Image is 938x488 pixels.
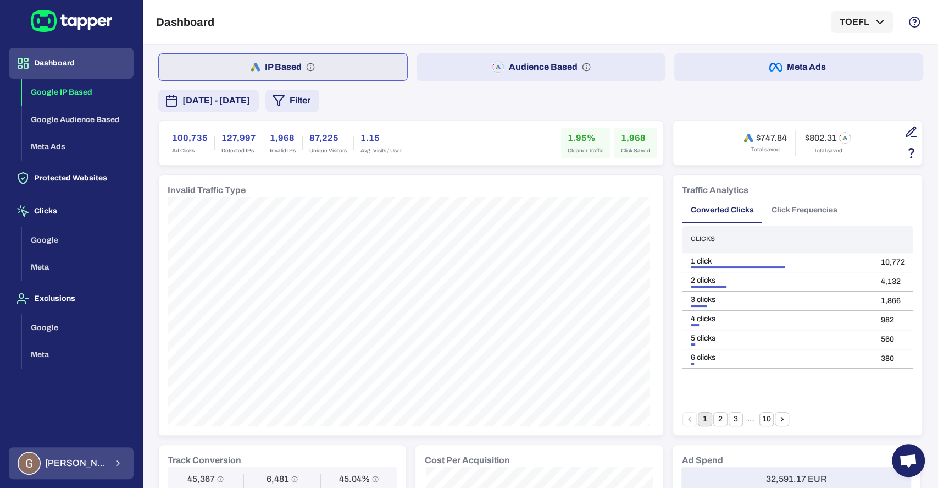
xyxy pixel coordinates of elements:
[22,106,134,134] button: Google Audience Based
[270,147,296,155] span: Invalid IPs
[45,458,107,469] span: [PERSON_NAME] Lebelle
[309,131,347,145] h6: 87,225
[682,197,763,223] button: Converted Clicks
[265,90,319,112] button: Filter
[158,53,408,81] button: IP Based
[568,131,603,145] h6: 1.95%
[9,206,134,215] a: Clicks
[744,414,758,424] div: …
[424,454,509,467] h6: Cost Per Acquisition
[872,330,913,349] td: 560
[698,412,712,426] button: page 1
[9,196,134,227] button: Clicks
[22,227,134,254] button: Google
[22,262,134,271] a: Meta
[221,147,256,155] span: Detected IPs
[22,234,134,244] a: Google
[360,147,402,155] span: Avg. Visits / User
[22,87,134,96] a: Google IP Based
[682,226,872,253] th: Clicks
[872,291,913,310] td: 1,866
[872,310,913,330] td: 982
[621,131,650,145] h6: 1,968
[172,131,208,145] h6: 100,735
[759,412,774,426] button: Go to page 10
[872,253,913,272] td: 10,772
[22,114,134,123] a: Google Audience Based
[172,147,208,155] span: Ad Clicks
[872,272,913,291] td: 4,132
[19,453,40,474] img: Guillaume Lebelle
[763,197,846,223] button: Click Frequencies
[221,131,256,145] h6: 127,997
[766,474,827,485] h6: 32,591.17 EUR
[9,58,134,67] a: Dashboard
[168,184,246,197] h6: Invalid Traffic Type
[691,256,863,266] div: 1 click
[775,412,789,426] button: Go to next page
[22,349,134,359] a: Meta
[168,454,241,467] h6: Track Conversion
[291,476,298,482] svg: Conversion / Day
[9,447,134,479] button: Guillaume Lebelle[PERSON_NAME] Lebelle
[339,474,370,485] h6: 45.04%
[892,444,925,477] div: Open chat
[9,173,134,182] a: Protected Websites
[360,131,402,145] h6: 1.15
[22,314,134,342] button: Google
[729,412,743,426] button: Go to page 3
[9,293,134,303] a: Exclusions
[691,276,863,286] div: 2 clicks
[902,144,920,162] button: Estimation based on the quantity of invalid click x cost-per-click.
[309,147,347,155] span: Unique Visitors
[22,133,134,161] button: Meta Ads
[691,295,863,305] div: 3 clicks
[9,283,134,314] button: Exclusions
[872,349,913,368] td: 380
[831,11,893,33] button: TOEFL
[814,147,842,155] span: Total saved
[267,474,289,485] h6: 6,481
[158,90,259,112] button: [DATE] - [DATE]
[804,133,836,144] h6: $802.31
[22,322,134,331] a: Google
[217,476,224,482] svg: Conversions
[691,353,863,363] div: 6 clicks
[22,341,134,369] button: Meta
[713,412,728,426] button: Go to page 2
[187,474,215,485] h6: 45,367
[417,53,665,81] button: Audience Based
[9,48,134,79] button: Dashboard
[691,333,863,343] div: 5 clicks
[22,254,134,281] button: Meta
[681,454,723,467] h6: Ad Spend
[582,63,591,72] svg: Audience based: Search, Display, Shopping, Video Performance Max, Demand Generation
[756,133,786,144] h6: $747.84
[306,63,315,72] svg: IP based: Search, Display, and Shopping.
[372,476,379,482] svg: Conversion Rate
[751,146,779,153] span: Total saved
[9,163,134,194] button: Protected Websites
[568,147,603,155] span: Cleaner Traffic
[682,412,790,426] nav: pagination navigation
[270,131,296,145] h6: 1,968
[156,15,214,29] h5: Dashboard
[22,141,134,151] a: Meta Ads
[182,94,250,107] span: [DATE] - [DATE]
[691,314,863,324] div: 4 clicks
[22,79,134,106] button: Google IP Based
[621,147,650,155] span: Click Saved
[674,53,923,81] button: Meta Ads
[682,184,748,197] h6: Traffic Analytics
